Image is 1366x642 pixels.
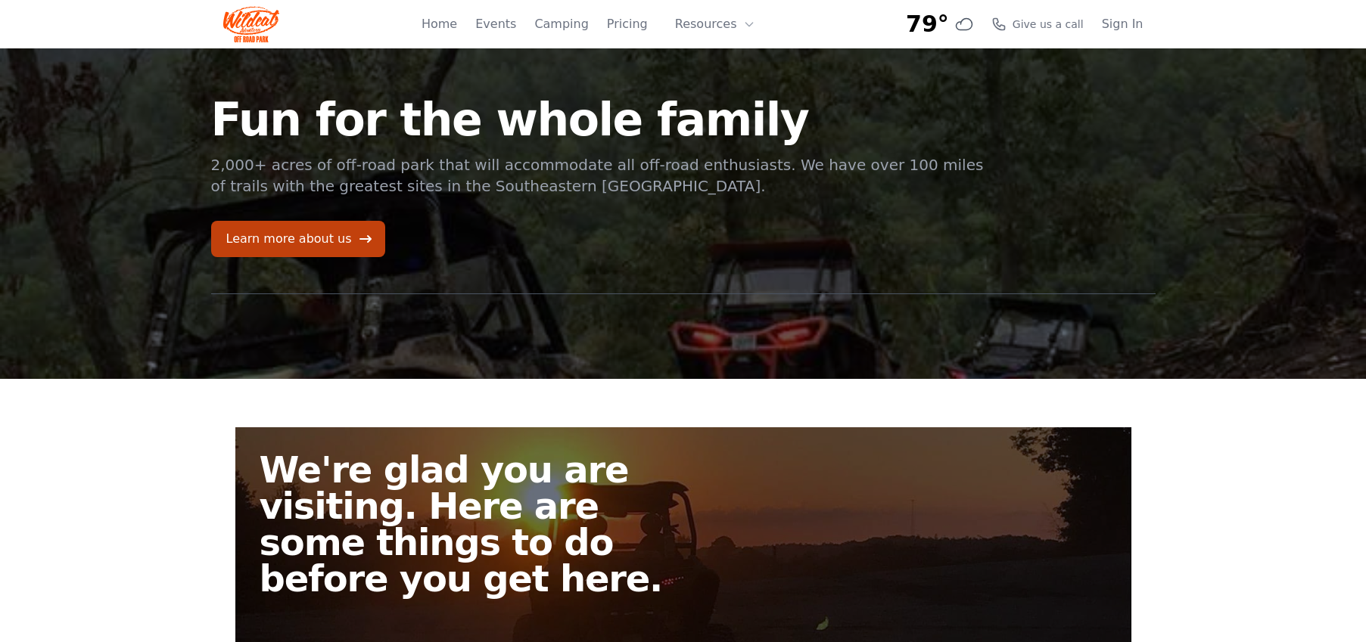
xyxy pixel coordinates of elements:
[211,221,385,257] a: Learn more about us
[422,15,457,33] a: Home
[211,97,986,142] h1: Fun for the whole family
[211,154,986,197] p: 2,000+ acres of off-road park that will accommodate all off-road enthusiasts. We have over 100 mi...
[991,17,1084,32] a: Give us a call
[666,9,764,39] button: Resources
[1102,15,1144,33] a: Sign In
[223,6,280,42] img: Wildcat Logo
[1013,17,1084,32] span: Give us a call
[906,11,949,38] span: 79°
[607,15,648,33] a: Pricing
[475,15,516,33] a: Events
[534,15,588,33] a: Camping
[260,451,695,597] h2: We're glad you are visiting. Here are some things to do before you get here.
